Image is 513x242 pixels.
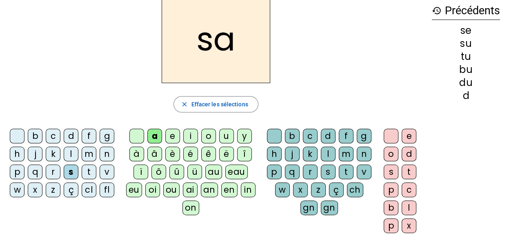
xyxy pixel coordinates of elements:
div: h [267,147,282,161]
div: su [432,39,500,48]
div: n [357,147,371,161]
div: à [129,147,144,161]
div: q [285,165,300,179]
div: p [384,183,398,197]
div: p [267,165,282,179]
div: ô [151,165,166,179]
div: u [219,129,234,143]
div: t [82,165,96,179]
div: v [357,165,371,179]
div: c [303,129,318,143]
div: m [339,147,353,161]
div: g [100,129,114,143]
div: ou [163,183,180,197]
div: a [147,129,162,143]
div: w [275,183,290,197]
div: ai [183,183,198,197]
div: è [165,147,180,161]
div: j [285,147,300,161]
div: c [46,129,60,143]
div: bu [432,65,500,75]
div: cl [82,183,96,197]
div: f [82,129,96,143]
div: e [165,129,180,143]
div: k [46,147,60,161]
div: d [64,129,78,143]
div: h [10,147,24,161]
div: eau [225,165,248,179]
div: l [64,147,78,161]
div: v [100,165,114,179]
div: du [432,78,500,88]
div: â [147,147,162,161]
div: b [28,129,42,143]
div: x [28,183,42,197]
div: l [321,147,335,161]
div: fl [100,183,114,197]
div: t [339,165,353,179]
div: ç [329,183,344,197]
div: c [402,183,416,197]
div: p [10,165,24,179]
div: y [237,129,252,143]
div: ç [64,183,78,197]
div: b [285,129,300,143]
div: gn [321,200,338,215]
div: an [201,183,218,197]
div: s [321,165,335,179]
div: e [402,129,416,143]
button: Effacer les sélections [173,96,258,112]
div: x [402,218,416,233]
div: n [100,147,114,161]
div: on [182,200,199,215]
div: z [311,183,326,197]
div: en [221,183,238,197]
div: in [241,183,255,197]
div: eu [126,183,142,197]
div: oi [145,183,160,197]
div: q [28,165,42,179]
div: d [402,147,416,161]
div: ê [201,147,216,161]
div: ë [219,147,234,161]
div: r [303,165,318,179]
div: g [357,129,371,143]
div: f [339,129,353,143]
div: ü [187,165,202,179]
div: p [384,218,398,233]
div: s [64,165,78,179]
div: w [10,183,24,197]
mat-icon: history [432,6,442,15]
div: o [201,129,216,143]
div: î [237,147,252,161]
div: r [46,165,60,179]
div: d [321,129,335,143]
div: m [82,147,96,161]
div: x [293,183,308,197]
div: tu [432,52,500,62]
div: z [46,183,60,197]
div: t [402,165,416,179]
h3: Précédents [432,2,500,20]
div: s [384,165,398,179]
div: d [432,91,500,101]
div: au [205,165,222,179]
mat-icon: close [180,101,188,108]
div: k [303,147,318,161]
div: gn [300,200,318,215]
div: ch [347,183,363,197]
div: j [28,147,42,161]
span: Effacer les sélections [191,99,248,109]
div: b [384,200,398,215]
div: é [183,147,198,161]
div: i [183,129,198,143]
div: o [384,147,398,161]
div: û [169,165,184,179]
div: l [402,200,416,215]
div: se [432,26,500,35]
div: ï [133,165,148,179]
